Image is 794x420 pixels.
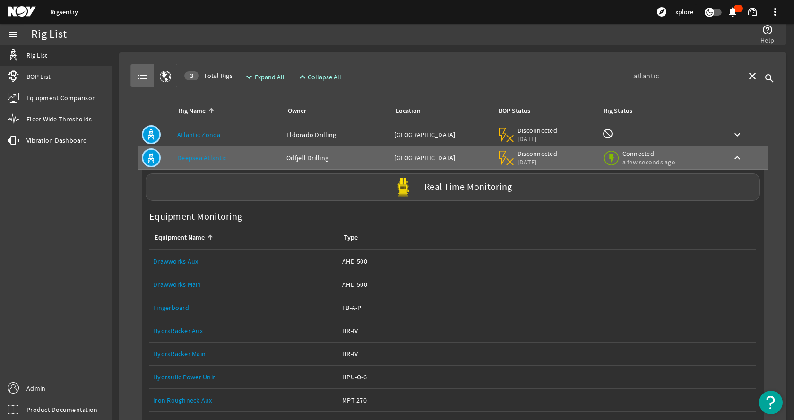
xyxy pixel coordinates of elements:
[342,319,752,342] a: HR-IV
[184,71,233,80] span: Total Rigs
[342,389,752,411] a: MPT-270
[747,6,758,17] mat-icon: support_agent
[293,69,345,86] button: Collapse All
[153,250,335,273] a: Drawworks Aux
[344,232,358,243] div: Type
[255,72,285,82] span: Expand All
[142,173,764,201] a: Real Time Monitoring
[153,232,331,243] div: Equipment Name
[26,51,47,60] span: Rig List
[308,72,341,82] span: Collapse All
[342,372,752,382] div: HPU-O-6
[342,395,752,405] div: MPT-270
[759,391,783,414] button: Open Resource Center
[177,154,226,162] a: Deepsea Atlantic
[153,366,335,388] a: Hydraulic Power Unit
[518,149,558,158] span: Disconnected
[243,71,251,83] mat-icon: expand_more
[177,130,221,139] a: Atlantic Zonda
[153,273,335,296] a: Drawworks Main
[342,280,752,289] div: AHD-500
[153,373,215,381] a: Hydraulic Power Unit
[732,152,743,163] mat-icon: keyboard_arrow_up
[760,35,774,45] span: Help
[424,182,512,192] label: Real Time Monitoring
[342,273,752,296] a: AHD-500
[155,232,205,243] div: Equipment Name
[153,326,203,335] a: HydraRacker Aux
[394,106,486,116] div: Location
[26,384,45,393] span: Admin
[153,280,201,289] a: Drawworks Main
[762,24,773,35] mat-icon: help_outline
[286,153,387,163] div: Odfjell Drilling
[656,6,667,17] mat-icon: explore
[633,70,739,82] input: Search...
[286,106,383,116] div: Owner
[184,71,199,80] div: 3
[8,29,19,40] mat-icon: menu
[177,106,275,116] div: Rig Name
[602,128,613,139] mat-icon: Rig Monitoring not available for this rig
[622,158,675,166] span: a few seconds ago
[26,405,97,414] span: Product Documentation
[137,71,148,83] mat-icon: list
[518,126,558,135] span: Disconnected
[342,257,752,266] div: AHD-500
[394,153,490,163] div: [GEOGRAPHIC_DATA]
[153,389,335,411] a: Iron Roughneck Aux
[342,303,752,312] div: FB-A-P
[153,303,189,312] a: Fingerboard
[297,71,304,83] mat-icon: expand_less
[764,0,786,23] button: more_vert
[499,106,530,116] div: BOP Status
[153,396,212,404] a: Iron Roughneck Aux
[342,232,749,243] div: Type
[518,158,558,166] span: [DATE]
[394,178,413,197] img: Yellowpod.svg
[153,350,206,358] a: HydraRacker Main
[26,72,51,81] span: BOP List
[342,349,752,359] div: HR-IV
[652,4,697,19] button: Explore
[240,69,288,86] button: Expand All
[732,129,743,140] mat-icon: keyboard_arrow_down
[26,114,92,124] span: Fleet Wide Thresholds
[396,106,421,116] div: Location
[288,106,306,116] div: Owner
[342,296,752,319] a: FB-A-P
[50,8,78,17] a: Rigsentry
[604,106,632,116] div: Rig Status
[747,70,758,82] mat-icon: close
[727,6,738,17] mat-icon: notifications
[342,343,752,365] a: HR-IV
[26,93,96,103] span: Equipment Comparison
[286,130,387,139] div: Eldorado Drilling
[394,130,490,139] div: [GEOGRAPHIC_DATA]
[153,296,335,319] a: Fingerboard
[764,73,775,84] i: search
[342,326,752,335] div: HR-IV
[179,106,206,116] div: Rig Name
[518,135,558,143] span: [DATE]
[146,208,246,225] label: Equipment Monitoring
[153,257,198,266] a: Drawworks Aux
[342,250,752,273] a: AHD-500
[8,135,19,146] mat-icon: vibration
[31,30,67,39] div: Rig List
[672,7,693,17] span: Explore
[622,149,675,158] span: Connected
[26,136,87,145] span: Vibration Dashboard
[342,366,752,388] a: HPU-O-6
[153,343,335,365] a: HydraRacker Main
[153,319,335,342] a: HydraRacker Aux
